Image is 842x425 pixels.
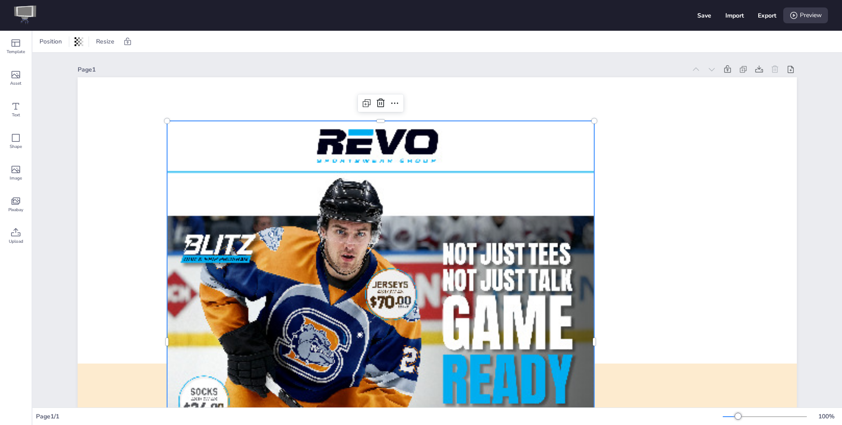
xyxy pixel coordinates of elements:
[38,37,64,46] span: Position
[783,7,828,23] div: Preview
[758,11,776,20] div: Export
[14,5,36,25] img: logo-icon-sm.png
[10,80,21,87] span: Asset
[7,48,25,55] span: Template
[9,238,23,245] span: Upload
[816,412,837,421] div: 100 %
[12,112,20,119] span: Text
[10,175,22,182] span: Image
[94,37,116,46] span: Resize
[36,412,723,421] div: Page 1 / 1
[10,143,22,150] span: Shape
[697,11,711,20] div: Save
[725,11,744,20] div: Import
[78,65,686,74] div: Page 1
[8,206,23,213] span: Pixabay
